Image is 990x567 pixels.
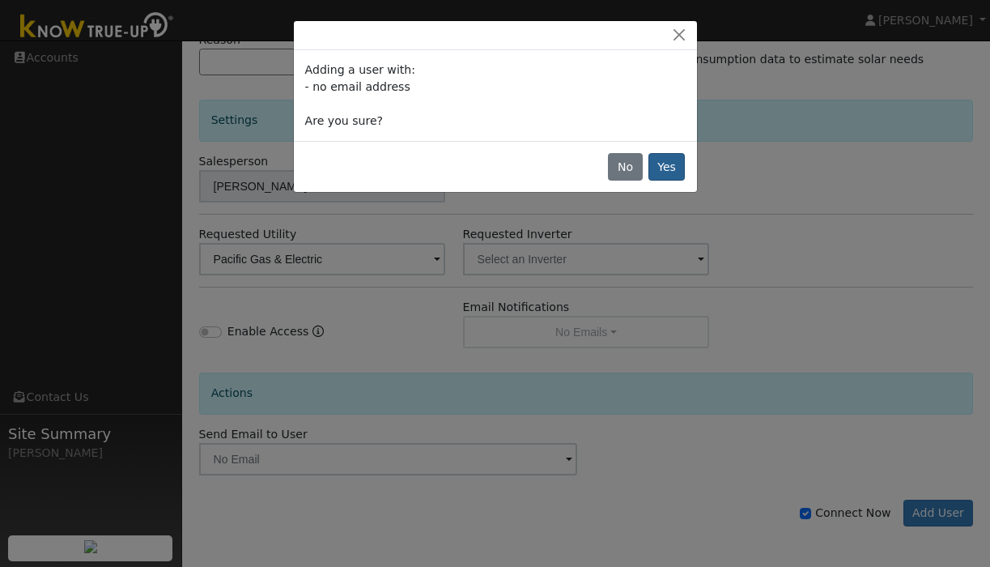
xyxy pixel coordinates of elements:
span: Are you sure? [305,114,383,127]
button: Close [668,27,690,44]
button: Yes [648,153,686,181]
span: - no email address [305,80,410,93]
span: Adding a user with: [305,63,415,76]
button: No [608,153,642,181]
